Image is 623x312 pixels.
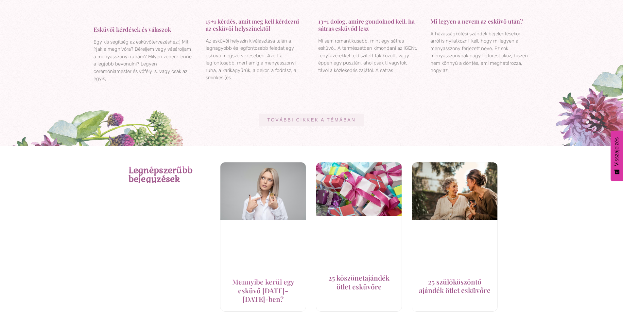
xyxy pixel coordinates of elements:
img: esküvői köszönetajándék ötletek [316,162,402,216]
p: Mi sem romantikusabb, mint egy sátras esküvő… A természetben kimondani az IGENt, fényfüzérekkel f... [318,37,417,74]
a: esküvői köszönetajándék ötletek [316,162,402,267]
h2: Legnépszerűbb bejegyzések [129,165,217,183]
img: szülőköszöntő ajándék ötletek [412,162,498,220]
a: szülőköszöntő ajándék ötletek [412,162,497,271]
a: 13+1 dolog, amire gondolnod kell, ha sátras esküvőd lesz [318,17,415,33]
a: Mi legyen a nevem az esküvő után? [430,17,523,25]
a: 25 szülőköszöntő ajándék ötlet esküvőre [419,277,491,295]
a: 25 köszönetajándék ötlet esküvőre [328,273,389,291]
a: Mennyibe kerül egy esküvő [DATE]-[DATE]-ben? [232,277,294,303]
a: 15+1 kérdés, amit meg kell kérdezni az esküvői helyszínektől [206,17,299,33]
a: További cikkek a témában [259,114,364,126]
p: Egy kis segítség az esküvőtervezéshez:) Mit írjak a meghívóra? Béreljem vagy vásároljam a menyass... [94,38,193,83]
p: A házasságkötési szándék bejelentésekor arról is nyilatkozni kell, hogy mi legyen a menyasszony f... [430,30,529,74]
span: Visszajelzés [614,138,620,166]
button: Visszajelzés - Show survey [611,131,623,181]
a: Esküvői kérdések és válaszok [94,26,171,33]
span: További cikkek a témában [267,118,356,122]
p: Az esküvői helyszín kiválasztása talán a legnagyobb és legfontosabb feladat egy esküvő megszervez... [206,37,305,82]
